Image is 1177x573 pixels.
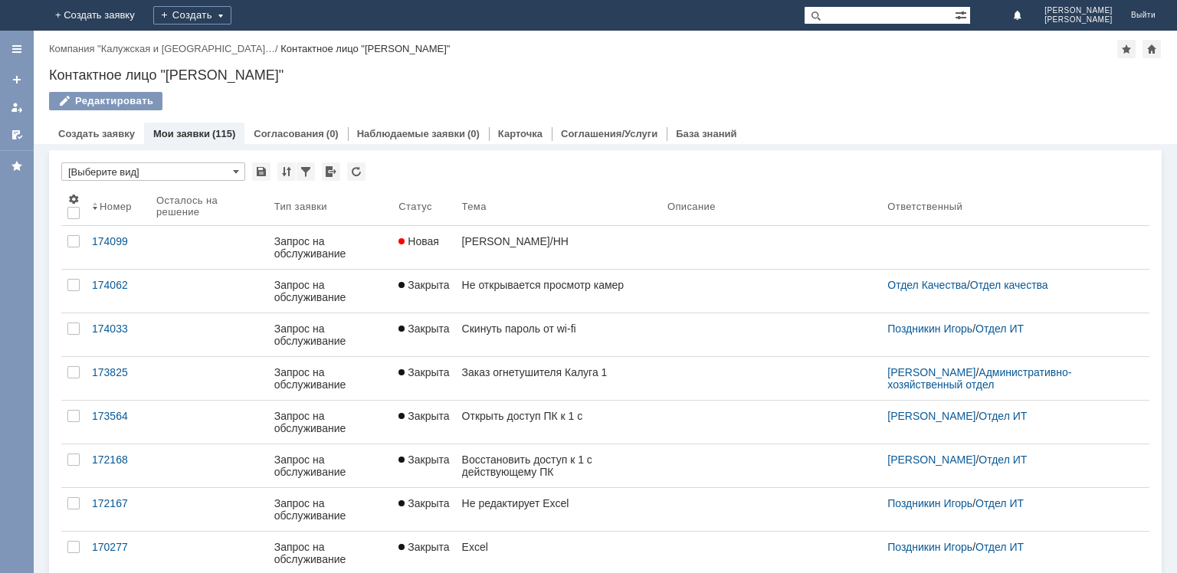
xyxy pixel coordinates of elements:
div: Тема [462,201,487,212]
span: Закрыта [398,279,449,291]
div: 173564 [92,410,144,422]
div: [PERSON_NAME]/НН [462,235,655,247]
a: Запрос на обслуживание [268,401,393,444]
span: Закрыта [398,366,449,378]
a: Карточка [498,128,543,139]
div: Добавить в избранное [1117,40,1136,58]
div: Сортировка... [277,162,296,181]
div: Статус [398,201,431,212]
a: Отдел ИТ [975,497,1024,509]
div: / [887,541,1131,553]
a: Запрос на обслуживание [268,226,393,269]
a: Поздникин Игорь [887,497,972,509]
a: Заказ огнетушителя Калуга 1 [456,357,661,400]
a: Мои согласования [5,123,29,147]
div: Фильтрация... [297,162,315,181]
div: (0) [326,128,339,139]
div: Запрос на обслуживание [274,235,387,260]
div: Тип заявки [274,201,327,212]
th: Тема [456,187,661,226]
div: / [887,410,1131,422]
div: Экспорт списка [322,162,340,181]
div: / [887,279,1131,291]
div: Excel [462,541,655,553]
div: 170277 [92,541,144,553]
a: Отдел ИТ [975,323,1024,335]
div: Восстановить доступ к 1 с действующему ПК [462,453,655,478]
a: Административно-хозяйственный отдел [887,366,1071,391]
span: Закрыта [398,541,449,553]
a: Закрыта [392,488,455,531]
a: Отдел ИТ [975,541,1024,553]
div: Запрос на обслуживание [274,497,387,522]
a: [PERSON_NAME]/НН [456,226,661,269]
a: [PERSON_NAME] [887,453,975,466]
a: Закрыта [392,444,455,487]
div: Запрос на обслуживание [274,366,387,391]
span: Закрыта [398,410,449,422]
a: 172168 [86,444,150,487]
a: Отдел ИТ [979,410,1027,422]
a: Открыть доступ ПК к 1 с [456,401,661,444]
div: Запрос на обслуживание [274,323,387,347]
div: Не редактирует Excel [462,497,655,509]
a: Мои заявки [153,128,210,139]
a: Закрыта [392,313,455,356]
a: 174099 [86,226,150,269]
div: Номер [100,201,132,212]
th: Статус [392,187,455,226]
th: Тип заявки [268,187,393,226]
a: Новая [392,226,455,269]
div: 174099 [92,235,144,247]
a: База знаний [676,128,736,139]
a: Соглашения/Услуги [561,128,657,139]
div: / [887,453,1131,466]
div: Запрос на обслуживание [274,279,387,303]
span: Закрыта [398,323,449,335]
th: Ответственный [881,187,1137,226]
div: Запрос на обслуживание [274,410,387,434]
a: 172167 [86,488,150,531]
a: Согласования [254,128,324,139]
div: / [887,323,1131,335]
div: / [887,366,1131,391]
a: Отдел качества [970,279,1048,291]
div: / [887,497,1131,509]
a: Закрыта [392,270,455,313]
a: Отдел Качества [887,279,967,291]
div: Открыть доступ ПК к 1 с [462,410,655,422]
div: (0) [467,128,480,139]
span: Закрыта [398,497,449,509]
div: Сделать домашней страницей [1143,40,1161,58]
a: Не открывается просмотр камер [456,270,661,313]
span: Расширенный поиск [955,7,970,21]
th: Номер [86,187,150,226]
a: Наблюдаемые заявки [357,128,465,139]
div: 172168 [92,453,144,466]
a: Не редактирует Excel [456,488,661,531]
a: Закрыта [392,401,455,444]
a: Отдел ИТ [979,453,1027,466]
div: Осталось на решение [156,195,250,218]
a: Запрос на обслуживание [268,444,393,487]
span: Новая [398,235,439,247]
a: Запрос на обслуживание [268,357,393,400]
a: 173564 [86,401,150,444]
div: Запрос на обслуживание [274,453,387,478]
a: 173825 [86,357,150,400]
div: (115) [212,128,235,139]
div: Обновлять список [347,162,366,181]
a: Создать заявку [58,128,135,139]
span: [PERSON_NAME] [1044,15,1113,25]
a: Запрос на обслуживание [268,488,393,531]
th: Осталось на решение [150,187,268,226]
a: Запрос на обслуживание [268,313,393,356]
div: Контактное лицо "[PERSON_NAME]" [49,67,1162,83]
span: [PERSON_NAME] [1044,6,1113,15]
div: Не открывается просмотр камер [462,279,655,291]
div: Ответственный [887,201,962,212]
a: Запрос на обслуживание [268,270,393,313]
div: / [49,43,280,54]
div: Описание [667,201,716,212]
a: [PERSON_NAME] [887,410,975,422]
